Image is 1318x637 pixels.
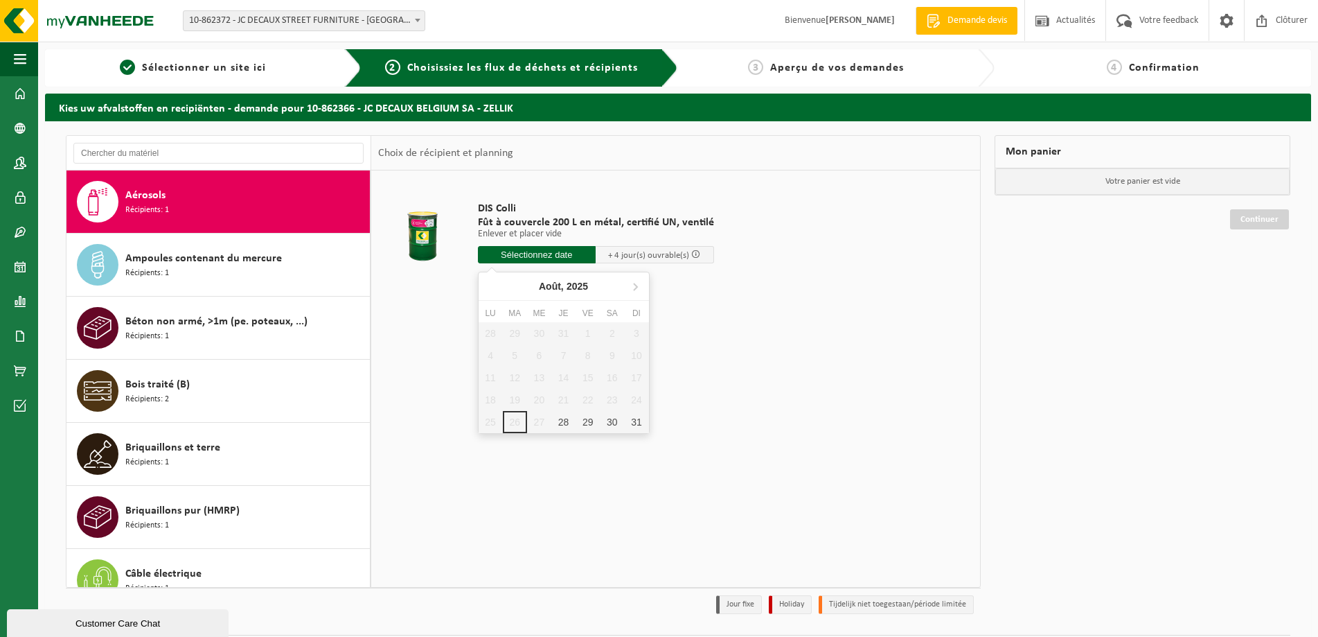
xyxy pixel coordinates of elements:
div: Août, [533,275,594,297]
span: Béton non armé, >1m (pe. poteaux, ...) [125,313,308,330]
a: 1Sélectionner un site ici [52,60,334,76]
h2: Kies uw afvalstoffen en recipiënten - demande pour 10-862366 - JC DECAUX BELGIUM SA - ZELLIK [45,94,1311,121]
div: Choix de récipient et planning [371,136,520,171]
span: Récipients: 2 [125,393,169,406]
button: Câble électrique Récipients: 1 [66,549,371,612]
span: 10-862372 - JC DECAUX STREET FURNITURE - BRUXELLES [184,11,425,30]
span: Fût à couvercle 200 L en métal, certifié UN, ventilé [478,216,714,229]
i: 2025 [567,281,588,291]
span: Récipients: 1 [125,267,169,280]
div: Ma [503,306,527,320]
li: Holiday [769,595,812,614]
span: Récipients: 1 [125,204,169,217]
span: Briquaillons et terre [125,439,220,456]
span: Sélectionner un site ici [142,62,266,73]
button: Béton non armé, >1m (pe. poteaux, ...) Récipients: 1 [66,297,371,360]
a: Continuer [1230,209,1289,229]
li: Tijdelijk niet toegestaan/période limitée [819,595,974,614]
span: Récipients: 1 [125,456,169,469]
button: Bois traité (B) Récipients: 2 [66,360,371,423]
button: Aérosols Récipients: 1 [66,171,371,234]
span: 10-862372 - JC DECAUX STREET FURNITURE - BRUXELLES [183,10,425,31]
input: Chercher du matériel [73,143,364,164]
button: Briquaillons pur (HMRP) Récipients: 1 [66,486,371,549]
span: Aérosols [125,187,166,204]
span: Briquaillons pur (HMRP) [125,503,240,519]
div: 31 [624,411,648,433]
div: Me [527,306,551,320]
div: Sa [600,306,624,320]
span: DIS Colli [478,202,714,216]
iframe: chat widget [7,607,231,637]
span: Bois traité (B) [125,376,190,393]
span: Confirmation [1129,62,1200,73]
strong: [PERSON_NAME] [826,15,895,26]
div: 29 [576,411,600,433]
div: Ve [576,306,600,320]
span: 1 [120,60,135,75]
p: Votre panier est vide [995,168,1290,195]
div: Je [551,306,576,320]
span: 3 [748,60,763,75]
input: Sélectionnez date [478,246,596,263]
div: Mon panier [995,135,1290,168]
span: Demande devis [944,14,1010,28]
div: 30 [600,411,624,433]
span: Ampoules contenant du mercure [125,250,282,267]
a: Demande devis [916,7,1017,35]
button: Ampoules contenant du mercure Récipients: 1 [66,234,371,297]
div: 28 [551,411,576,433]
span: Câble électrique [125,566,202,582]
button: Briquaillons et terre Récipients: 1 [66,423,371,486]
div: Lu [479,306,503,320]
span: 2 [385,60,400,75]
span: Aperçu de vos demandes [770,62,904,73]
div: Di [624,306,648,320]
span: Récipients: 1 [125,330,169,343]
span: 4 [1107,60,1122,75]
p: Enlever et placer vide [478,229,714,239]
span: Récipients: 1 [125,519,169,532]
span: Récipients: 1 [125,582,169,595]
span: Choisissiez les flux de déchets et récipients [407,62,638,73]
span: + 4 jour(s) ouvrable(s) [608,251,689,260]
li: Jour fixe [716,595,762,614]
